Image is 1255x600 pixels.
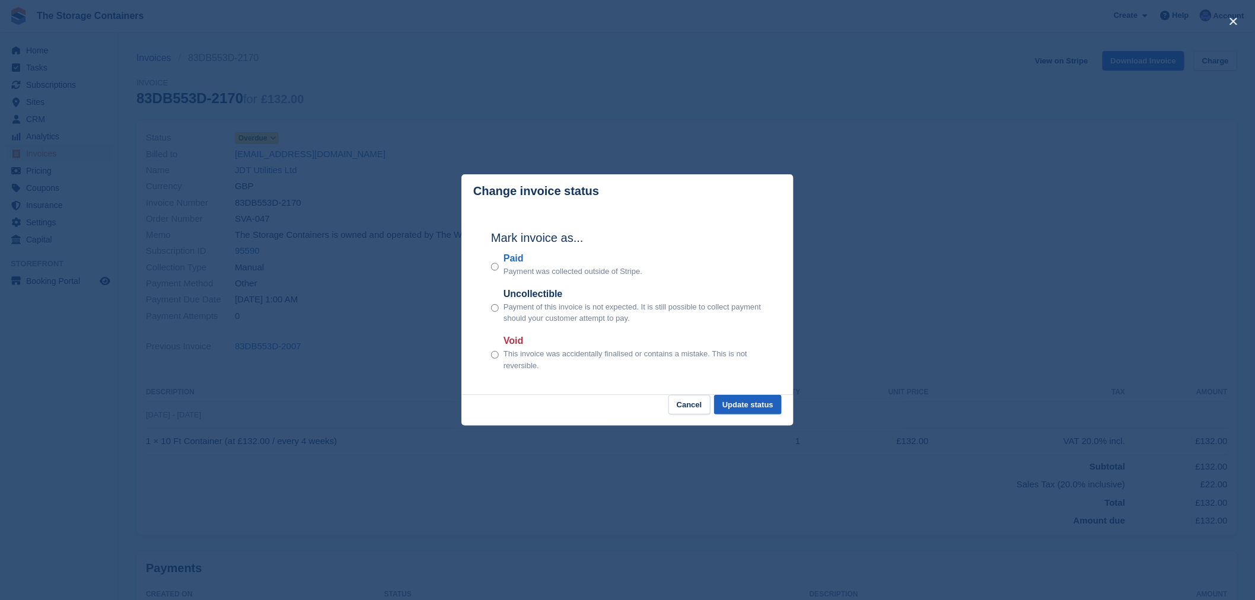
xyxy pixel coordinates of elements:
button: close [1224,12,1243,31]
button: Update status [714,395,782,414]
p: Payment of this invoice is not expected. It is still possible to collect payment should your cust... [504,301,764,324]
label: Uncollectible [504,287,764,301]
p: Payment was collected outside of Stripe. [504,266,642,277]
label: Void [504,334,764,348]
p: This invoice was accidentally finalised or contains a mistake. This is not reversible. [504,348,764,371]
p: Change invoice status [473,184,599,198]
label: Paid [504,251,642,266]
button: Cancel [668,395,711,414]
h2: Mark invoice as... [491,229,764,247]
